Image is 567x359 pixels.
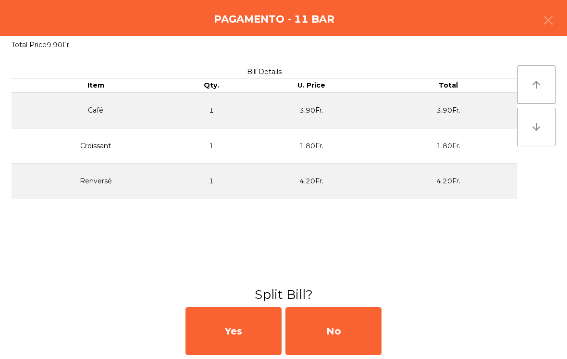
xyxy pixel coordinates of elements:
h3: Split Bill? [7,286,560,303]
td: 1.80Fr. [243,128,380,164]
span: Total Price [12,40,47,49]
div: Yes [185,307,282,355]
td: 1 [180,92,243,128]
th: U. Price [243,79,380,92]
th: Total [380,79,517,92]
i: arrow_downward [530,121,542,133]
i: arrow_upward [530,79,542,90]
td: 4.20Fr. [243,164,380,199]
td: Renversé [12,164,180,199]
button: arrow_upward [517,65,555,104]
div: No [285,307,382,355]
th: Item [12,79,180,92]
td: 1 [180,164,243,199]
span: 9.90Fr. [47,40,71,49]
td: 4.20Fr. [380,164,517,199]
td: Croissant [12,128,180,164]
td: 3.90Fr. [380,92,517,128]
h4: Pagamento - 11 BAR [214,12,334,26]
td: Café [12,92,180,128]
th: Qty. [180,79,243,92]
td: 1 [180,128,243,164]
td: 1.80Fr. [380,128,517,164]
td: 3.90Fr. [243,92,380,128]
span: Bill Details [247,67,282,76]
button: arrow_downward [517,108,555,146]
